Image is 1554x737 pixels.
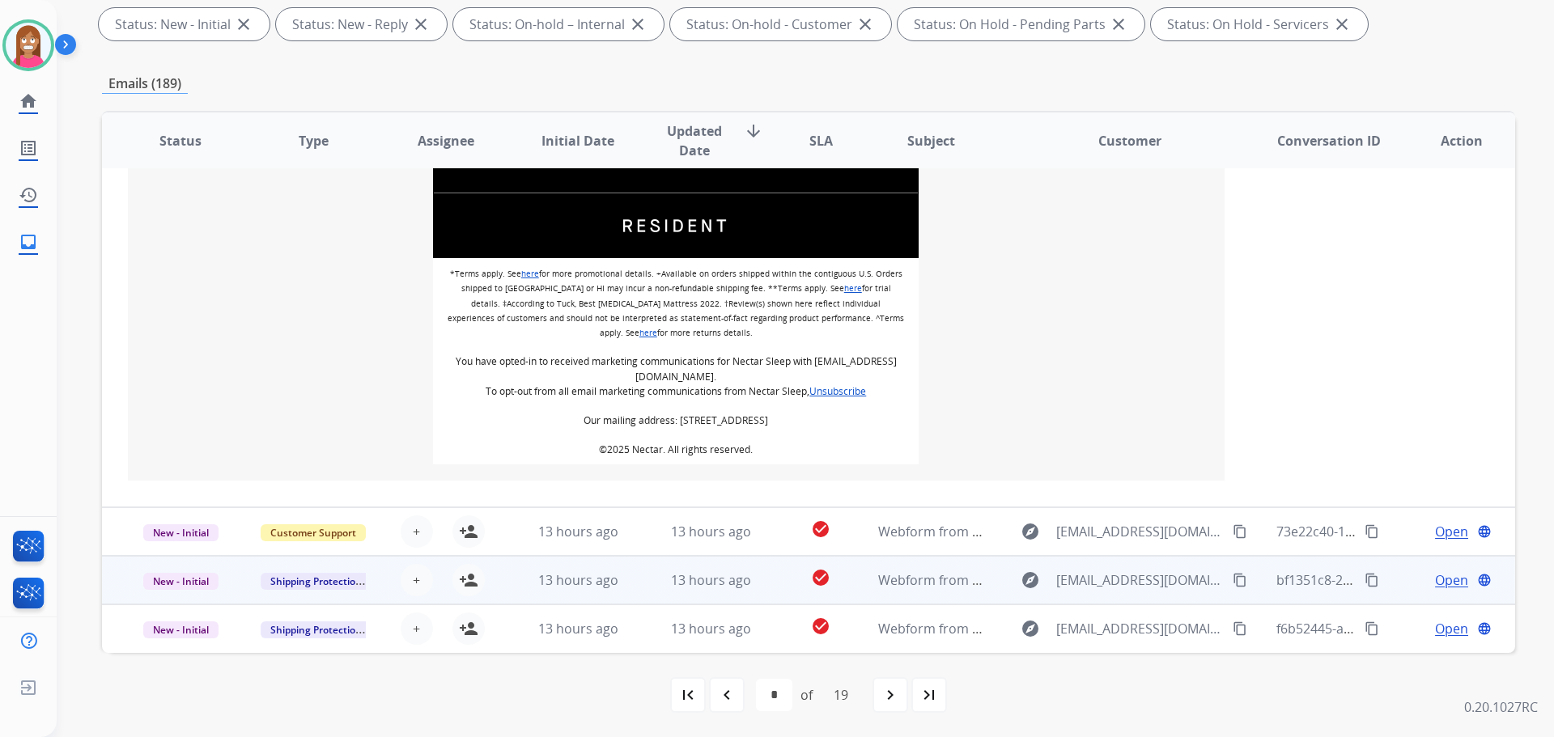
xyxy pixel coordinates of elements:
[844,282,862,294] a: here
[919,685,939,705] mat-icon: last_page
[538,523,618,540] span: 13 hours ago
[1435,570,1468,590] span: Open
[1435,619,1468,638] span: Open
[658,121,732,160] span: Updated Date
[1477,621,1492,636] mat-icon: language
[1056,522,1223,541] span: [EMAIL_ADDRESS][DOMAIN_NAME]
[541,131,614,150] span: Initial Date
[459,570,478,590] mat-icon: person_add
[1365,573,1379,587] mat-icon: content_copy
[1109,15,1128,34] mat-icon: close
[299,131,329,150] span: Type
[628,15,647,34] mat-icon: close
[6,23,51,68] img: avatar
[261,524,366,541] span: Customer Support
[1056,570,1223,590] span: [EMAIL_ADDRESS][DOMAIN_NAME]
[401,515,433,548] button: +
[19,185,38,205] mat-icon: history
[102,74,188,94] p: Emails (189)
[1098,131,1161,150] span: Customer
[538,620,618,637] span: 13 hours ago
[486,384,866,398] span: To opt-out from all email marketing communications from Nectar Sleep,
[1233,621,1247,636] mat-icon: content_copy
[521,268,539,279] a: here
[811,568,830,587] mat-icon: check_circle
[670,8,891,40] div: Status: On-hold - Customer
[809,131,833,150] span: SLA
[411,15,431,34] mat-icon: close
[456,354,897,383] span: You have opted-in to received marketing communications for Nectar Sleep with [EMAIL_ADDRESS][DOMA...
[448,268,904,338] span: *Terms apply. See for more promotional details. +Available on orders shipped within the contiguou...
[878,620,1245,637] span: Webform from [EMAIL_ADDRESS][DOMAIN_NAME] on [DATE]
[1276,523,1522,540] span: 73e22c40-14d1-403f-9de5-21055927767c
[1151,8,1368,40] div: Status: On Hold - Servicers
[821,679,861,711] div: 19
[234,15,253,34] mat-icon: close
[1276,620,1518,637] span: f6b52445-a754-4352-8e33-e0921f849bf6
[1021,570,1040,590] mat-icon: explore
[584,413,768,427] span: Our mailing address: [STREET_ADDRESS]
[19,232,38,252] mat-icon: inbox
[413,570,420,590] span: +
[811,519,830,539] mat-icon: check_circle
[1382,112,1515,169] th: Action
[19,138,38,158] mat-icon: list_alt
[671,523,751,540] span: 13 hours ago
[898,8,1144,40] div: Status: On Hold - Pending Parts
[639,327,657,338] a: here
[261,621,372,638] span: Shipping Protection
[453,8,664,40] div: Status: On-hold – Internal
[143,524,219,541] span: New - Initial
[159,131,202,150] span: Status
[538,571,618,589] span: 13 hours ago
[811,616,830,636] mat-icon: check_circle
[1332,15,1352,34] mat-icon: close
[459,619,478,638] mat-icon: person_add
[744,121,763,141] mat-icon: arrow_downward
[907,131,955,150] span: Subject
[1477,524,1492,539] mat-icon: language
[1056,619,1223,638] span: [EMAIL_ADDRESS][DOMAIN_NAME]
[1021,522,1040,541] mat-icon: explore
[678,685,698,705] mat-icon: first_page
[1233,573,1247,587] mat-icon: content_copy
[401,612,433,645] button: +
[1276,571,1521,589] span: bf1351c8-2c61-429b-8321-419c2bbd150f
[878,523,1245,540] span: Webform from [EMAIL_ADDRESS][DOMAIN_NAME] on [DATE]
[856,15,875,34] mat-icon: close
[671,620,751,637] span: 13 hours ago
[1435,522,1468,541] span: Open
[1477,573,1492,587] mat-icon: language
[1021,619,1040,638] mat-icon: explore
[1233,524,1247,539] mat-icon: content_copy
[599,443,753,456] span: ©2025 Nectar. All rights reserved.
[418,131,474,150] span: Assignee
[276,8,447,40] div: Status: New - Reply
[671,571,751,589] span: 13 hours ago
[413,619,420,638] span: +
[413,522,420,541] span: +
[1365,524,1379,539] mat-icon: content_copy
[878,571,1245,589] span: Webform from [EMAIL_ADDRESS][DOMAIN_NAME] on [DATE]
[809,384,866,398] a: Unsubscribe
[143,621,219,638] span: New - Initial
[99,8,270,40] div: Status: New - Initial
[19,91,38,111] mat-icon: home
[717,685,737,705] mat-icon: navigate_before
[1464,697,1538,717] p: 0.20.1027RC
[800,685,813,705] div: of
[261,573,372,590] span: Shipping Protection
[1365,621,1379,636] mat-icon: content_copy
[459,522,478,541] mat-icon: person_add
[143,573,219,590] span: New - Initial
[401,564,433,596] button: +
[1277,131,1381,150] span: Conversation ID
[881,685,900,705] mat-icon: navigate_next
